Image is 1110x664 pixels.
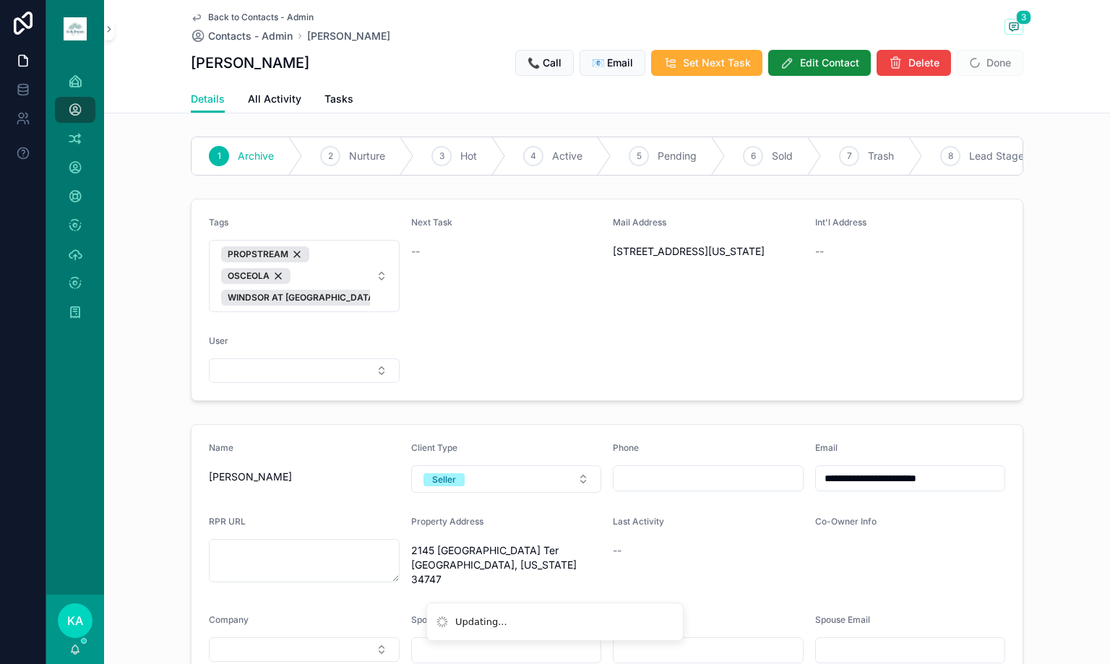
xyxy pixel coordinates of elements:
[208,29,293,43] span: Contacts - Admin
[637,150,642,162] span: 5
[768,50,871,76] button: Edit Contact
[209,614,249,625] span: Company
[248,86,301,115] a: All Activity
[613,442,639,453] span: Phone
[228,249,288,260] span: PROPSTREAM
[908,56,939,70] span: Delete
[613,543,621,558] span: --
[969,149,1024,163] span: Lead Stage
[209,217,228,228] span: Tags
[515,50,574,76] button: 📞 Call
[228,292,377,303] span: WINDSOR AT [GEOGRAPHIC_DATA]
[209,516,246,527] span: RPR URL
[683,56,751,70] span: Set Next Task
[324,92,353,106] span: Tasks
[228,270,270,282] span: OSCEOLA
[191,29,293,43] a: Contacts - Admin
[221,290,398,306] button: Unselect 908
[613,516,664,527] span: Last Activity
[221,268,291,284] button: Unselect 949
[411,516,483,527] span: Property Address
[67,612,83,629] span: KA
[815,516,877,527] span: Co-Owner Info
[191,53,309,73] h1: [PERSON_NAME]
[248,92,301,106] span: All Activity
[528,56,562,70] span: 📞 Call
[328,150,333,162] span: 2
[651,50,762,76] button: Set Next Task
[1016,10,1031,25] span: 3
[209,240,400,312] button: Select Button
[209,442,233,453] span: Name
[552,149,582,163] span: Active
[191,86,225,113] a: Details
[208,12,314,23] span: Back to Contacts - Admin
[772,149,793,163] span: Sold
[868,149,894,163] span: Trash
[530,150,536,162] span: 4
[847,150,852,162] span: 7
[411,543,602,587] span: 2145 [GEOGRAPHIC_DATA] Ter [GEOGRAPHIC_DATA], [US_STATE] 34747
[411,614,468,625] span: Spouse Name
[613,217,666,228] span: Mail Address
[751,150,756,162] span: 6
[349,149,385,163] span: Nurture
[221,246,309,262] button: Unselect 981
[432,473,456,486] div: Seller
[411,442,457,453] span: Client Type
[64,17,87,40] img: App logo
[46,58,104,344] div: scrollable content
[191,12,314,23] a: Back to Contacts - Admin
[815,217,866,228] span: Int'l Address
[948,150,953,162] span: 8
[592,56,633,70] span: 📧 Email
[455,615,507,629] div: Updating...
[1004,19,1023,37] button: 3
[815,442,838,453] span: Email
[324,86,353,115] a: Tasks
[613,244,804,259] span: [STREET_ADDRESS][US_STATE]
[209,637,400,662] button: Select Button
[815,244,824,259] span: --
[411,465,602,493] button: Select Button
[307,29,390,43] a: [PERSON_NAME]
[580,50,645,76] button: 📧 Email
[191,92,225,106] span: Details
[411,217,452,228] span: Next Task
[800,56,859,70] span: Edit Contact
[209,470,400,484] span: [PERSON_NAME]
[877,50,951,76] button: Delete
[439,150,444,162] span: 3
[209,335,228,346] span: User
[238,149,274,163] span: Archive
[658,149,697,163] span: Pending
[460,149,477,163] span: Hot
[218,150,221,162] span: 1
[815,614,870,625] span: Spouse Email
[411,244,420,259] span: --
[209,358,400,383] button: Select Button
